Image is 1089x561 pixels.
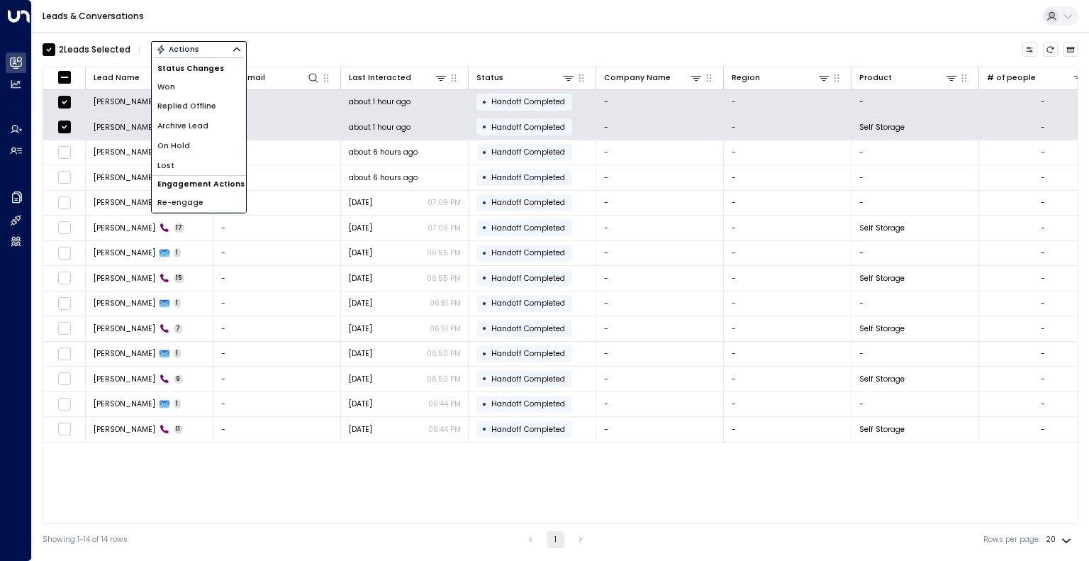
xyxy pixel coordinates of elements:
[491,96,565,107] span: Handoff Completed
[596,316,724,341] td: -
[57,397,71,411] span: Toggle select row
[482,168,487,187] div: •
[596,266,724,291] td: -
[57,171,71,184] span: Toggle select row
[157,82,175,93] span: Won
[482,370,487,388] div: •
[1041,298,1045,309] div: -
[94,424,155,435] span: Kathy Fadenko
[57,372,71,386] span: Toggle select row
[724,417,851,442] td: -
[596,90,724,115] td: -
[349,96,411,107] span: about 1 hour ago
[482,420,487,438] div: •
[1041,273,1045,284] div: -
[427,273,461,284] p: 06:55 PM
[1022,42,1038,57] button: Customize
[157,101,216,112] span: Replied Offline
[213,216,341,240] td: -
[482,118,487,136] div: •
[491,223,565,233] span: Handoff Completed
[221,71,320,84] div: Lead Email
[491,197,565,208] span: Handoff Completed
[732,71,831,84] div: Region
[349,172,418,183] span: about 6 hours ago
[491,348,565,359] span: Handoff Completed
[491,298,565,309] span: Handoff Completed
[596,191,724,216] td: -
[859,273,905,284] span: Self Storage
[94,323,155,334] span: Kathy Fadenko
[157,140,190,152] span: On Hold
[174,223,185,233] span: 17
[859,223,905,233] span: Self Storage
[724,216,851,240] td: -
[94,122,155,133] span: John Smith
[213,392,341,417] td: -
[1041,374,1045,384] div: -
[491,323,565,334] span: Handoff Completed
[174,299,181,308] span: 1
[152,60,246,77] h1: Status Changes
[482,269,487,287] div: •
[94,348,155,359] span: Kathy Fadenko
[151,41,247,58] div: Button group with a nested menu
[732,72,760,84] div: Region
[94,248,155,258] span: Kathy Fadenko
[349,147,418,157] span: about 6 hours ago
[1041,96,1045,107] div: -
[94,273,155,284] span: Kathy Fadenko
[482,319,487,338] div: •
[724,191,851,216] td: -
[157,160,174,172] span: Lost
[213,342,341,367] td: -
[94,298,155,309] span: Kathy Fadenko
[57,322,71,335] span: Toggle select row
[213,115,341,140] td: -
[213,191,341,216] td: -
[349,197,372,208] span: Oct 06, 2025
[213,316,341,341] td: -
[213,90,341,115] td: -
[94,147,155,157] span: Patrick Brent
[859,374,905,384] span: Self Storage
[43,10,144,22] a: Leads & Conversations
[596,367,724,391] td: -
[851,241,979,266] td: -
[57,296,71,310] span: Toggle select row
[724,392,851,417] td: -
[1041,122,1045,133] div: -
[851,191,979,216] td: -
[428,197,461,208] p: 07:09 PM
[482,395,487,413] div: •
[174,274,185,283] span: 15
[596,115,724,140] td: -
[428,399,461,409] p: 06:44 PM
[482,143,487,162] div: •
[596,417,724,442] td: -
[94,374,155,384] span: Kathy Fadenko
[596,392,724,417] td: -
[94,96,155,107] span: John Smith
[491,424,565,435] span: Handoff Completed
[1041,172,1045,183] div: -
[174,248,181,257] span: 1
[724,316,851,341] td: -
[596,291,724,316] td: -
[1041,147,1045,157] div: -
[491,399,565,409] span: Handoff Completed
[724,241,851,266] td: -
[213,241,341,266] td: -
[349,348,372,359] span: Oct 06, 2025
[987,71,1086,84] div: # of people
[859,122,905,133] span: Self Storage
[724,266,851,291] td: -
[349,399,372,409] span: Oct 06, 2025
[1041,424,1045,435] div: -
[596,241,724,266] td: -
[213,140,341,165] td: -
[491,172,565,183] span: Handoff Completed
[43,534,128,545] div: Showing 1-14 of 14 rows
[1063,42,1079,57] button: Archived Leads
[427,248,461,258] p: 06:55 PM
